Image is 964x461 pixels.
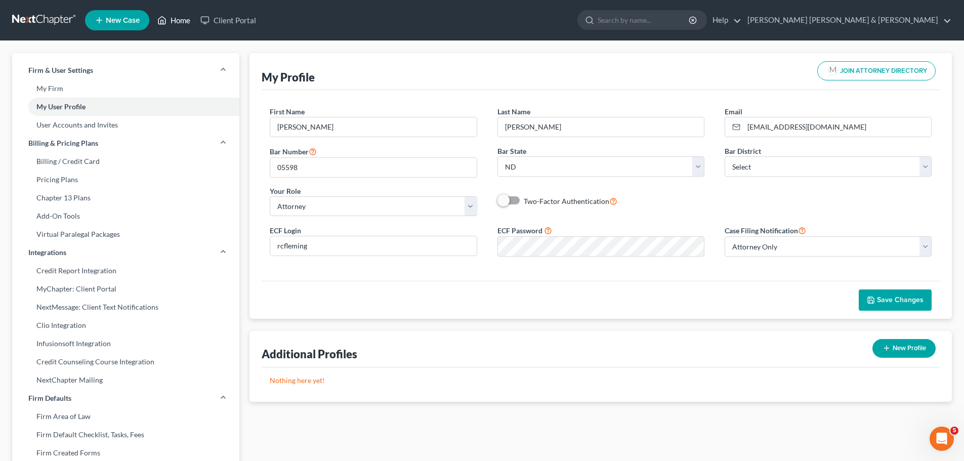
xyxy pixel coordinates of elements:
div: My Profile [262,70,315,85]
a: Firm Default Checklist, Tasks, Fees [12,426,239,444]
a: Virtual Paralegal Packages [12,225,239,243]
span: Integrations [28,247,66,258]
input: Enter first name... [270,117,476,137]
label: Bar Number [270,145,317,157]
span: New Case [106,17,140,24]
a: Help [707,11,741,29]
a: Firm & User Settings [12,61,239,79]
input: Enter email... [744,117,931,137]
a: User Accounts and Invites [12,116,239,134]
label: Bar District [725,146,761,156]
input: Enter ecf login... [270,236,476,256]
span: First Name [270,107,305,116]
input: Enter last name... [498,117,704,137]
a: Credit Counseling Course Integration [12,353,239,371]
a: Client Portal [195,11,261,29]
a: Billing & Pricing Plans [12,134,239,152]
p: Nothing here yet! [270,375,932,386]
button: JOIN ATTORNEY DIRECTORY [817,61,936,80]
iframe: Intercom live chat [930,427,954,451]
a: Billing / Credit Card [12,152,239,171]
span: Billing & Pricing Plans [28,138,98,148]
span: Last Name [497,107,530,116]
a: Integrations [12,243,239,262]
span: Two-Factor Authentication [524,197,609,205]
span: 5 [950,427,958,435]
button: New Profile [872,339,936,358]
a: Chapter 13 Plans [12,189,239,207]
a: My User Profile [12,98,239,116]
span: Firm & User Settings [28,65,93,75]
img: modern-attorney-logo-488310dd42d0e56951fffe13e3ed90e038bc441dd813d23dff0c9337a977f38e.png [826,64,840,78]
a: Firm Defaults [12,389,239,407]
button: Save Changes [859,289,932,311]
a: Clio Integration [12,316,239,334]
span: JOIN ATTORNEY DIRECTORY [840,68,927,74]
a: Firm Area of Law [12,407,239,426]
label: Case Filing Notification [725,224,806,236]
a: Infusionsoft Integration [12,334,239,353]
a: Add-On Tools [12,207,239,225]
a: MyChapter: Client Portal [12,280,239,298]
span: Your Role [270,187,301,195]
label: ECF Password [497,225,542,236]
span: Email [725,107,742,116]
a: Pricing Plans [12,171,239,189]
label: ECF Login [270,225,301,236]
a: Home [152,11,195,29]
span: Save Changes [877,296,924,304]
a: [PERSON_NAME] [PERSON_NAME] & [PERSON_NAME] [742,11,951,29]
a: NextMessage: Client Text Notifications [12,298,239,316]
div: Additional Profiles [262,347,357,361]
a: NextChapter Mailing [12,371,239,389]
input: # [270,158,476,177]
a: My Firm [12,79,239,98]
label: Bar State [497,146,526,156]
input: Search by name... [598,11,690,29]
span: Firm Defaults [28,393,71,403]
a: Credit Report Integration [12,262,239,280]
